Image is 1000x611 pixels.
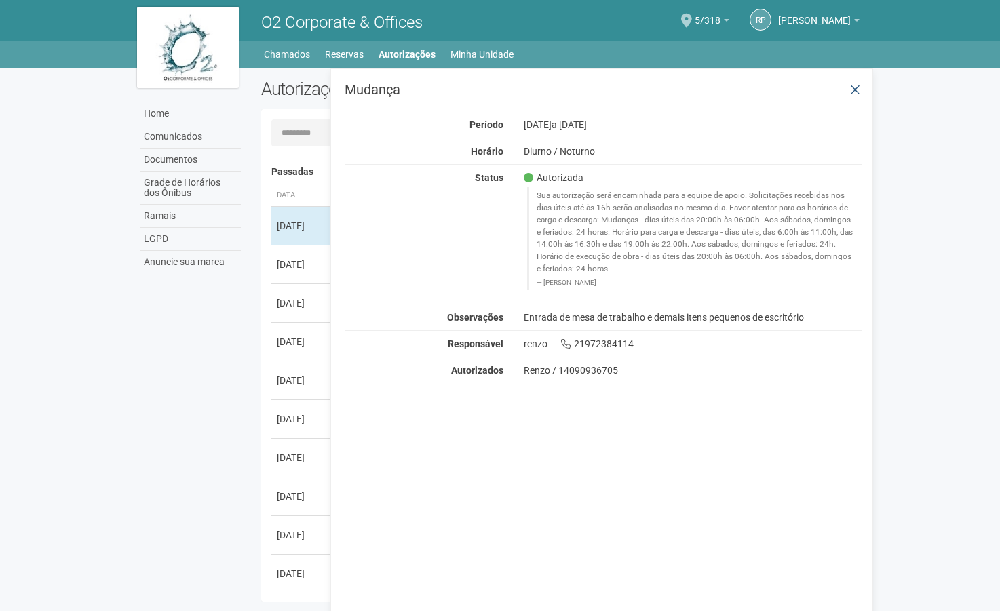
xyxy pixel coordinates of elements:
a: Minha Unidade [450,45,514,64]
span: Renzo Pestana Barroso [778,2,851,26]
div: Diurno / Noturno [514,145,872,157]
div: [DATE] [277,490,327,503]
footer: [PERSON_NAME] [537,278,855,288]
a: Chamados [264,45,310,64]
div: [DATE] [277,219,327,233]
h2: Autorizações [261,79,552,99]
div: [DATE] [277,258,327,271]
span: 5/318 [695,2,720,26]
a: 5/318 [695,17,729,28]
div: Renzo / 14090936705 [524,364,862,376]
span: O2 Corporate & Offices [261,13,423,32]
blockquote: Sua autorização será encaminhada para a equipe de apoio. Solicitações recebidas nos dias úteis at... [527,187,862,290]
a: Anuncie sua marca [140,251,241,273]
a: Ramais [140,205,241,228]
div: [DATE] [277,567,327,580]
strong: Observações [447,312,503,323]
a: [PERSON_NAME] [778,17,860,28]
span: a [DATE] [552,119,587,130]
div: [DATE] [277,528,327,542]
div: [DATE] [277,296,327,310]
th: Data [271,184,332,207]
div: [DATE] [277,374,327,387]
h4: Passadas [271,167,853,177]
a: RP [750,9,771,31]
a: Autorizações [379,45,436,64]
div: Entrada de mesa de trabalho e demais itens pequenos de escritório [514,311,872,323]
strong: Horário [471,146,503,157]
div: [DATE] [277,335,327,349]
a: Home [140,102,241,125]
strong: Responsável [448,338,503,349]
a: Comunicados [140,125,241,149]
strong: Status [475,172,503,183]
strong: Autorizados [451,365,503,376]
strong: Período [469,119,503,130]
a: Documentos [140,149,241,172]
img: logo.jpg [137,7,239,88]
div: [DATE] [514,119,872,131]
div: [DATE] [277,451,327,465]
span: Autorizada [524,172,583,184]
h3: Mudança [345,83,862,96]
div: renzo 21972384114 [514,338,872,350]
a: Reservas [325,45,364,64]
div: [DATE] [277,412,327,426]
a: Grade de Horários dos Ônibus [140,172,241,205]
a: LGPD [140,228,241,251]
